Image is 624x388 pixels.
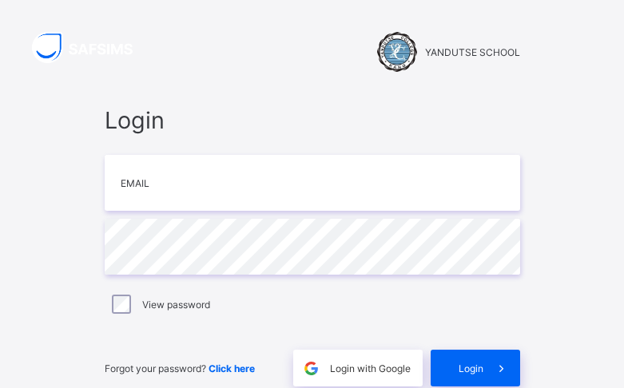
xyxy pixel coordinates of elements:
[209,362,255,374] a: Click here
[32,32,152,63] img: SAFSIMS Logo
[105,362,255,374] span: Forgot your password?
[142,299,210,311] label: View password
[302,359,320,378] img: google.396cfc9801f0270233282035f929180a.svg
[330,362,411,374] span: Login with Google
[425,46,520,58] span: YANDUTSE SCHOOL
[459,362,483,374] span: Login
[105,106,520,134] span: Login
